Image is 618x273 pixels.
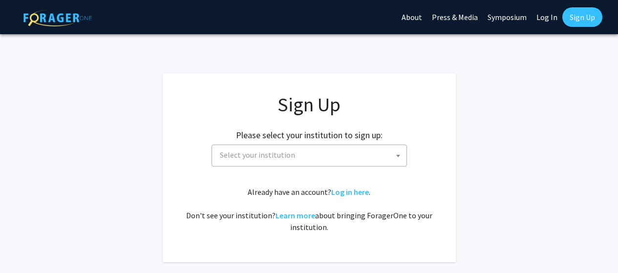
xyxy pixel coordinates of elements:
[216,145,406,165] span: Select your institution
[276,210,315,220] a: Learn more about bringing ForagerOne to your institution
[182,186,436,233] div: Already have an account? . Don't see your institution? about bringing ForagerOne to your institut...
[331,187,369,197] a: Log in here
[220,150,295,160] span: Select your institution
[236,130,383,141] h2: Please select your institution to sign up:
[562,7,602,27] a: Sign Up
[23,9,92,26] img: ForagerOne Logo
[212,145,407,167] span: Select your institution
[182,93,436,116] h1: Sign Up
